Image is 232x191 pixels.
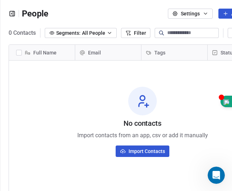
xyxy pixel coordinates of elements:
textarea: Message… [6,121,137,133]
a: Import Contacts [116,143,169,157]
button: Settings [168,9,213,19]
button: Home [112,3,126,16]
span: All People [82,29,105,37]
span: People [22,8,48,19]
span: Tags [154,49,165,56]
button: Import Contacts [116,145,169,157]
button: Gif picker [23,136,28,142]
div: [STREET_ADDRESS][PERSON_NAME] [32,35,132,56]
div: Στις Σάβ 16 Αυγ 2025 στις 11:57 π.μ., ο/η [PERSON_NAME] from Swipe One < > έγραψε: [32,59,132,87]
h1: [PERSON_NAME] [35,4,81,9]
a: MONEY BACK GUARANTEE PROGRAMS [32,42,107,55]
button: Emoji picker [11,136,17,142]
p: Active 12h ago [35,9,69,16]
div: Tags [141,45,207,60]
img: Siddarth [32,91,77,137]
span: 0 Contacts [9,29,36,37]
iframe: Intercom live chat [208,167,225,184]
button: Upload attachment [34,136,40,142]
div: Email [75,45,141,60]
span: Import contacts from an app, csv or add it manually [77,131,208,140]
a: [DOMAIN_NAME] [32,16,79,23]
button: go back [5,3,18,16]
span: Segments: [56,29,81,37]
span: Full Name [33,49,57,56]
a: [PERSON_NAME][EMAIL_ADDRESS][DOMAIN_NAME] [32,74,123,87]
button: Filter [121,28,150,38]
img: Profile image for Siddarth [20,4,32,15]
span: No contacts [124,118,161,128]
span: Email [88,49,101,56]
div: Close [126,3,139,16]
button: Send a message… [123,133,134,145]
div: Full Name [9,45,75,60]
